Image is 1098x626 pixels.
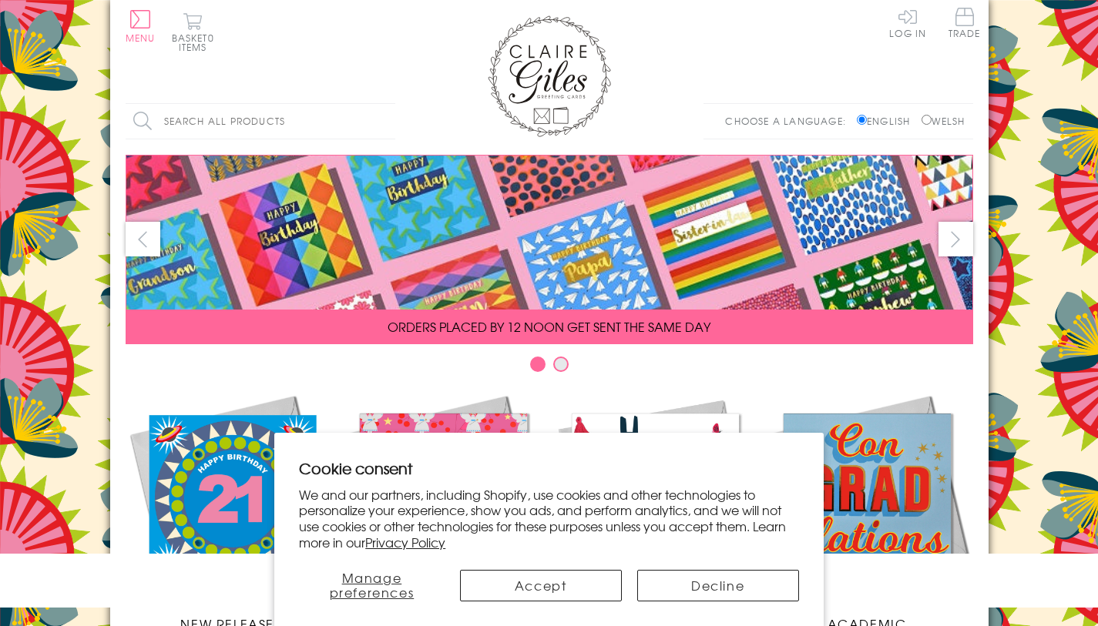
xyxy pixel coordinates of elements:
[949,8,981,41] a: Trade
[553,357,569,372] button: Carousel Page 2
[126,31,156,45] span: Menu
[922,115,932,125] input: Welsh
[637,570,799,601] button: Decline
[299,487,799,551] p: We and our partners, including Shopify, use cookies and other technologies to personalize your ex...
[530,357,546,372] button: Carousel Page 1 (Current Slide)
[388,317,710,336] span: ORDERS PLACED BY 12 NOON GET SENT THE SAME DAY
[460,570,622,601] button: Accept
[299,457,799,479] h2: Cookie consent
[365,533,445,551] a: Privacy Policy
[380,104,395,139] input: Search
[126,222,160,256] button: prev
[857,114,918,128] label: English
[949,8,981,38] span: Trade
[889,8,926,38] a: Log In
[126,10,156,42] button: Menu
[922,114,965,128] label: Welsh
[126,104,395,139] input: Search all products
[126,356,973,380] div: Carousel Pagination
[857,115,867,125] input: English
[488,15,611,137] img: Claire Giles Greetings Cards
[179,31,214,54] span: 0 items
[939,222,973,256] button: next
[172,12,214,52] button: Basket0 items
[299,570,444,601] button: Manage preferences
[330,568,415,601] span: Manage preferences
[725,114,854,128] p: Choose a language:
